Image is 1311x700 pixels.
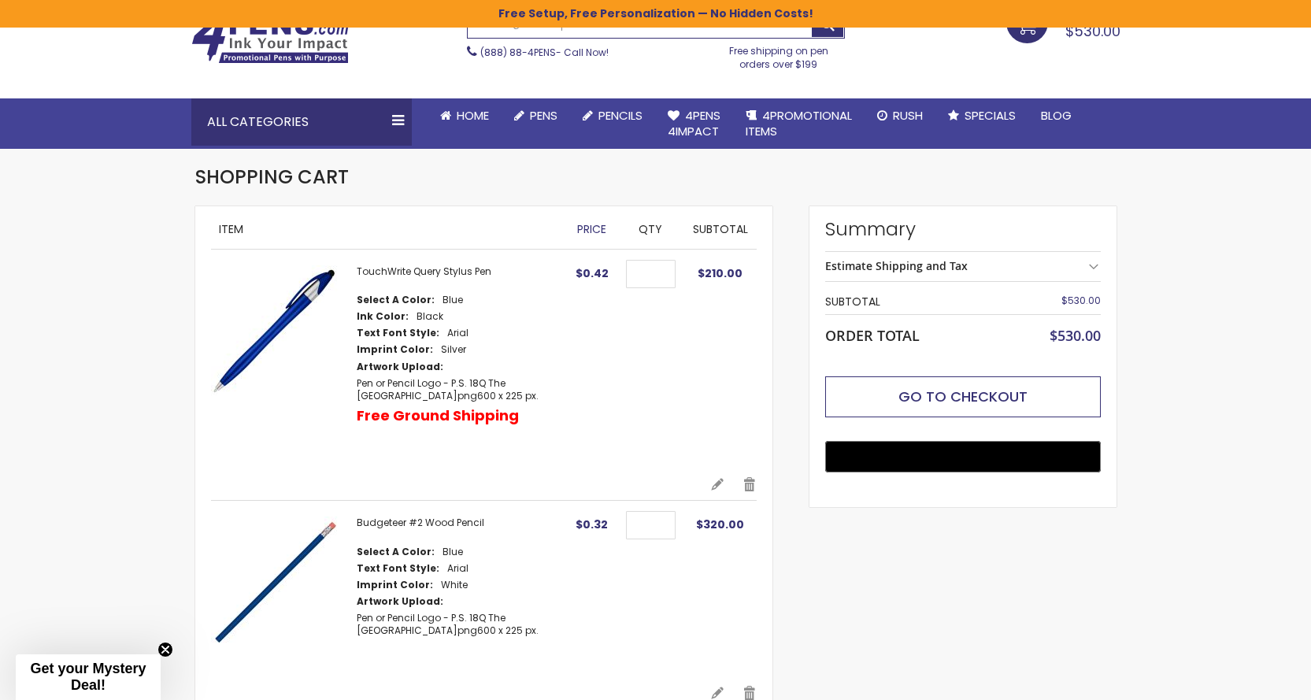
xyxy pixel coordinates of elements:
[655,98,733,150] a: 4Pens4impact
[428,98,502,133] a: Home
[576,517,608,532] span: $0.32
[570,98,655,133] a: Pencils
[1065,21,1120,41] span: $530.00
[191,13,349,64] img: 4Pens Custom Pens and Promotional Products
[965,107,1016,124] span: Specials
[417,310,443,323] dd: Black
[898,387,1028,406] span: Go to Checkout
[696,517,744,532] span: $320.00
[825,441,1101,472] button: Buy with GPay
[357,294,435,306] dt: Select A Color
[693,221,748,237] span: Subtotal
[598,107,643,124] span: Pencils
[357,327,439,339] dt: Text Font Style
[443,546,463,558] dd: Blue
[825,376,1101,417] button: Go to Checkout
[211,517,341,646] img: Budgeteer #2 Wood Pencil-Blue
[935,98,1028,133] a: Specials
[1041,107,1072,124] span: Blog
[30,661,146,693] span: Get your Mystery Deal!
[443,294,463,306] dd: Blue
[447,562,468,575] dd: Arial
[357,377,561,402] dd: 600 x 225 px.
[457,107,489,124] span: Home
[211,265,357,461] a: TouchWrite Query Stylus Pen-Blue
[357,361,443,373] dt: Artwork Upload
[357,406,519,425] p: Free Ground Shipping
[480,46,556,59] a: (888) 88-4PENS
[577,221,606,237] span: Price
[357,546,435,558] dt: Select A Color
[865,98,935,133] a: Rush
[357,310,409,323] dt: Ink Color
[357,579,433,591] dt: Imprint Color
[157,642,173,657] button: Close teaser
[211,517,357,669] a: Budgeteer #2 Wood Pencil-Blue
[441,579,468,591] dd: White
[1061,294,1101,307] span: $530.00
[357,611,506,637] a: Pen or Pencil Logo - P.S. 18Q The [GEOGRAPHIC_DATA]png
[733,98,865,150] a: 4PROMOTIONALITEMS
[825,324,920,345] strong: Order Total
[441,343,466,356] dd: Silver
[825,258,968,273] strong: Estimate Shipping and Tax
[16,654,161,700] div: Get your Mystery Deal!Close teaser
[1028,98,1084,133] a: Blog
[639,221,662,237] span: Qty
[480,46,609,59] span: - Call Now!
[211,265,341,395] img: TouchWrite Query Stylus Pen-Blue
[357,376,506,402] a: Pen or Pencil Logo - P.S. 18Q The [GEOGRAPHIC_DATA]png
[893,107,923,124] span: Rush
[357,516,484,529] a: Budgeteer #2 Wood Pencil
[195,164,349,190] span: Shopping Cart
[447,327,468,339] dd: Arial
[698,265,743,281] span: $210.00
[357,562,439,575] dt: Text Font Style
[357,595,443,608] dt: Artwork Upload
[357,612,561,637] dd: 600 x 225 px.
[357,265,491,278] a: TouchWrite Query Stylus Pen
[357,343,433,356] dt: Imprint Color
[825,290,1009,314] th: Subtotal
[191,98,412,146] div: All Categories
[746,107,852,139] span: 4PROMOTIONAL ITEMS
[825,217,1101,242] strong: Summary
[1050,326,1101,345] span: $530.00
[576,265,609,281] span: $0.42
[502,98,570,133] a: Pens
[713,39,845,70] div: Free shipping on pen orders over $199
[668,107,720,139] span: 4Pens 4impact
[530,107,557,124] span: Pens
[219,221,243,237] span: Item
